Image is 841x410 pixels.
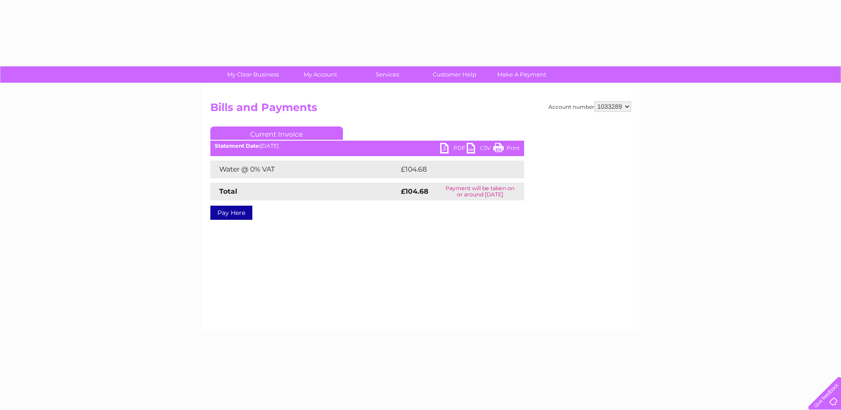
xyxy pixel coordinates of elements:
td: £104.68 [399,161,508,178]
a: My Clear Business [217,66,289,83]
div: Account number [548,101,631,112]
a: Current Invoice [210,126,343,140]
a: Customer Help [418,66,491,83]
b: Statement Date: [215,142,260,149]
strong: Total [219,187,237,195]
a: PDF [440,143,467,156]
a: Services [351,66,424,83]
a: My Account [284,66,357,83]
h2: Bills and Payments [210,101,631,118]
td: Water @ 0% VAT [210,161,399,178]
a: Print [493,143,520,156]
div: [DATE] [210,143,524,149]
strong: £104.68 [401,187,428,195]
td: Payment will be taken on or around [DATE] [436,183,524,200]
a: Make A Payment [485,66,558,83]
a: Pay Here [210,206,252,220]
a: CSV [467,143,493,156]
